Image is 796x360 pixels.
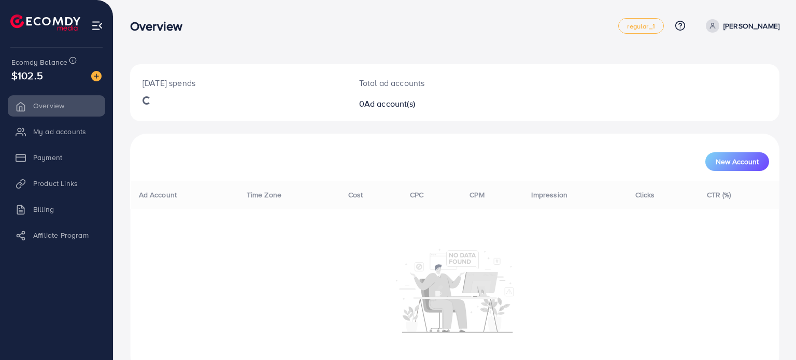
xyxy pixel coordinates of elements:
span: regular_1 [627,23,655,30]
p: Total ad accounts [359,77,496,89]
button: New Account [705,152,769,171]
a: regular_1 [618,18,663,34]
h2: 0 [359,99,496,109]
span: Ad account(s) [364,98,415,109]
a: [PERSON_NAME] [702,19,779,33]
img: menu [91,20,103,32]
img: image [91,71,102,81]
span: New Account [716,158,759,165]
p: [PERSON_NAME] [723,20,779,32]
span: $102.5 [11,68,43,83]
p: [DATE] spends [143,77,334,89]
h3: Overview [130,19,191,34]
span: Ecomdy Balance [11,57,67,67]
img: logo [10,15,80,31]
